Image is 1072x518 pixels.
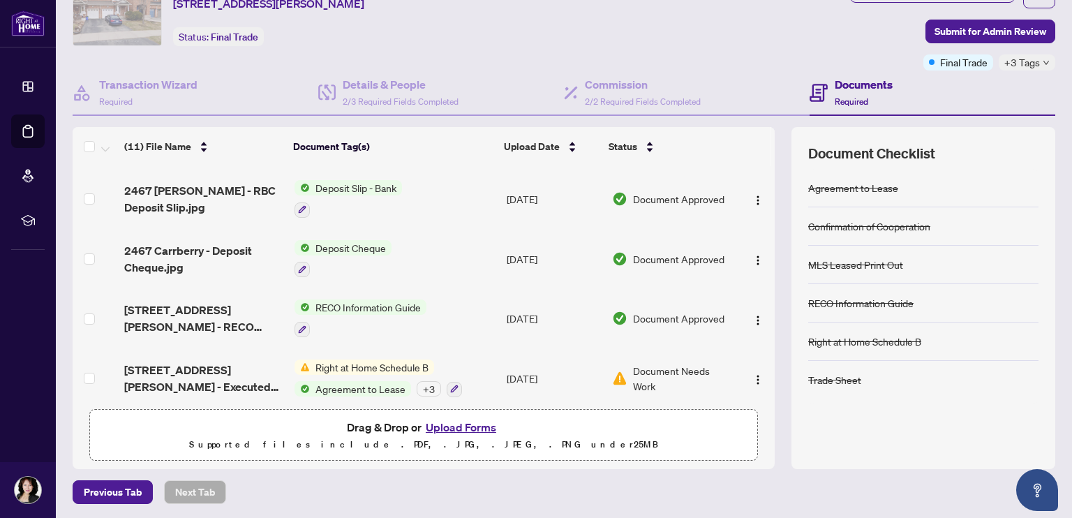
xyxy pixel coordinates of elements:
th: Upload Date [498,127,602,166]
span: Right at Home Schedule B [310,360,434,375]
span: Document Approved [633,311,724,326]
div: Confirmation of Cooperation [808,219,930,234]
button: Next Tab [164,480,226,504]
h4: Details & People [343,76,459,93]
span: down [1043,59,1050,66]
span: 2467 Carrberry - Deposit Cheque.jpg [124,242,283,276]
span: Final Trade [211,31,258,43]
h4: Commission [585,76,701,93]
button: Submit for Admin Review [925,20,1055,43]
td: [DATE] [501,169,606,229]
button: Status IconDeposit Cheque [295,240,392,278]
td: [DATE] [501,229,606,289]
span: Agreement to Lease [310,381,411,397]
span: Document Approved [633,251,724,267]
th: Document Tag(s) [288,127,499,166]
div: Right at Home Schedule B [808,334,921,349]
button: Open asap [1016,469,1058,511]
p: Supported files include .PDF, .JPG, .JPEG, .PNG under 25 MB [98,436,749,453]
div: RECO Information Guide [808,295,914,311]
span: Deposit Slip - Bank [310,180,402,195]
span: 2/2 Required Fields Completed [585,96,701,107]
img: Document Status [612,191,627,207]
img: Logo [752,255,764,266]
span: Upload Date [504,139,560,154]
img: logo [11,10,45,36]
img: Status Icon [295,299,310,315]
span: Document Approved [633,191,724,207]
th: (11) File Name [119,127,288,166]
span: Previous Tab [84,481,142,503]
td: [DATE] [501,348,606,408]
img: Status Icon [295,180,310,195]
img: Logo [752,195,764,206]
span: Deposit Cheque [310,240,392,256]
div: Status: [173,27,264,46]
button: Logo [747,307,769,330]
th: Status [603,127,734,166]
img: Document Status [612,251,627,267]
td: [DATE] [501,288,606,348]
span: Document Needs Work [633,363,732,394]
button: Status IconRight at Home Schedule BStatus IconAgreement to Lease+3 [295,360,462,397]
span: Required [99,96,133,107]
span: Drag & Drop orUpload FormsSupported files include .PDF, .JPG, .JPEG, .PNG under25MB [90,410,757,461]
img: Profile Icon [15,477,41,503]
img: Document Status [612,311,627,326]
span: Required [835,96,868,107]
img: Status Icon [295,240,310,256]
h4: Transaction Wizard [99,76,198,93]
div: Agreement to Lease [808,180,898,195]
h4: Documents [835,76,893,93]
span: Submit for Admin Review [935,20,1046,43]
img: Logo [752,374,764,385]
span: Final Trade [940,54,988,70]
button: Logo [747,188,769,210]
button: Status IconDeposit Slip - Bank [295,180,402,218]
span: (11) File Name [124,139,191,154]
button: Upload Forms [422,418,500,436]
span: Status [609,139,637,154]
span: Document Checklist [808,144,935,163]
span: 2467 [PERSON_NAME] - RBC Deposit Slip.jpg [124,182,283,216]
div: + 3 [417,381,441,397]
img: Status Icon [295,360,310,375]
span: RECO Information Guide [310,299,426,315]
img: Document Status [612,371,627,386]
button: Previous Tab [73,480,153,504]
button: Logo [747,367,769,390]
button: Logo [747,248,769,270]
button: Status IconRECO Information Guide [295,299,426,337]
img: Logo [752,315,764,326]
div: MLS Leased Print Out [808,257,903,272]
span: Drag & Drop or [347,418,500,436]
span: [STREET_ADDRESS][PERSON_NAME] - RECO Information Guide [DATE].pdf [124,302,283,335]
div: Trade Sheet [808,372,861,387]
img: Status Icon [295,381,310,397]
span: +3 Tags [1004,54,1040,71]
span: 2/3 Required Fields Completed [343,96,459,107]
span: [STREET_ADDRESS][PERSON_NAME] - Executed Lease - [DATE].pdf [124,362,283,395]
